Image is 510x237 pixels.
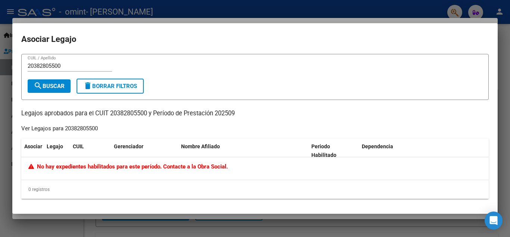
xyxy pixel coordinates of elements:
[308,139,359,163] datatable-header-cell: Periodo Habilitado
[362,143,393,149] span: Dependencia
[44,139,70,163] datatable-header-cell: Legajo
[83,83,137,89] span: Borrar Filtros
[47,143,63,149] span: Legajo
[24,143,42,149] span: Asociar
[70,139,111,163] datatable-header-cell: CUIL
[21,139,44,163] datatable-header-cell: Asociar
[21,180,489,199] div: 0 registros
[311,143,336,158] span: Periodo Habilitado
[178,139,308,163] datatable-header-cell: Nombre Afiliado
[181,143,220,149] span: Nombre Afiliado
[83,81,92,90] mat-icon: delete
[34,81,43,90] mat-icon: search
[77,79,144,94] button: Borrar Filtros
[73,143,84,149] span: CUIL
[21,109,489,118] p: Legajos aprobados para el CUIT 20382805500 y Período de Prestación 202509
[21,32,489,46] h2: Asociar Legajo
[114,143,143,149] span: Gerenciador
[359,139,489,163] datatable-header-cell: Dependencia
[34,83,65,89] span: Buscar
[28,163,228,170] span: No hay expedientes habilitados para este período. Contacte a la Obra Social.
[485,212,503,230] div: Open Intercom Messenger
[21,124,98,133] div: Ver Legajos para 20382805500
[28,79,71,93] button: Buscar
[111,139,178,163] datatable-header-cell: Gerenciador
